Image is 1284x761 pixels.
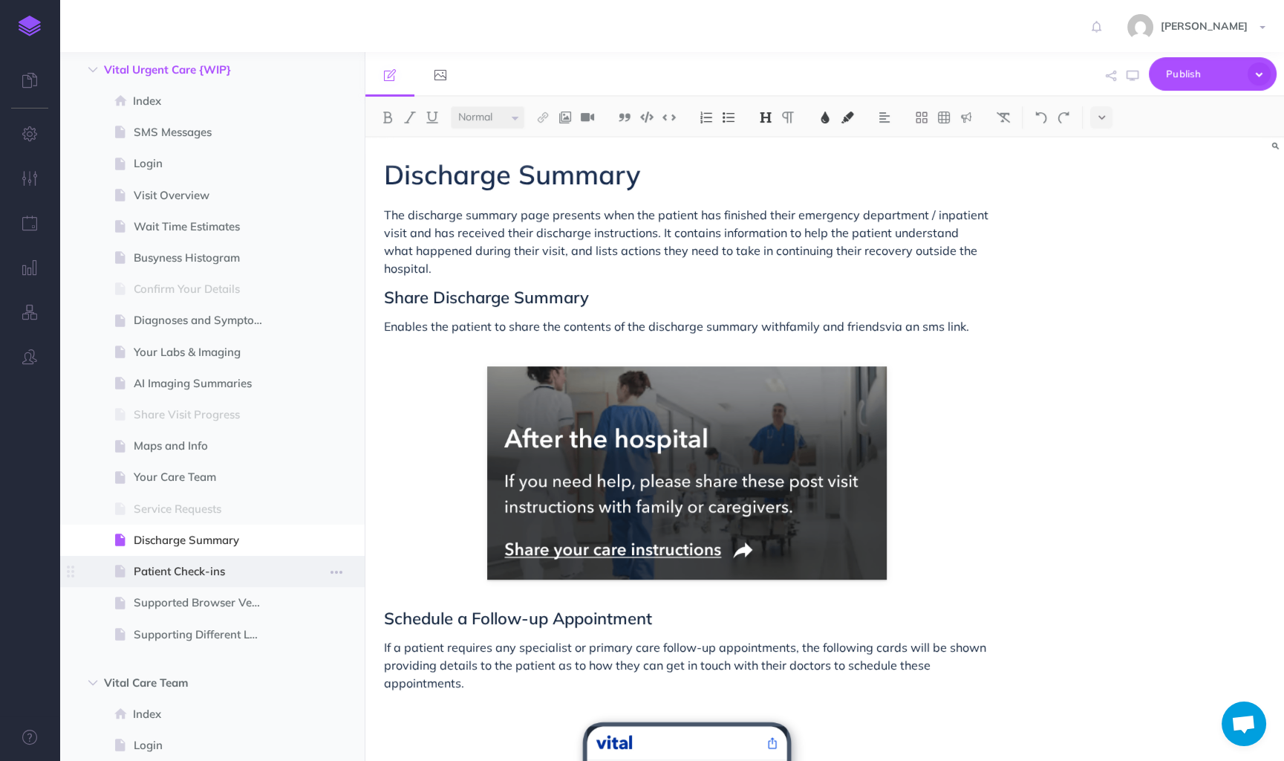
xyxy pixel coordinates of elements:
img: Paragraph button [781,111,795,123]
span: Supporting Different Languages [134,626,276,644]
a: Open chat [1222,702,1266,746]
p: The discharge summary page presents when the patient has finished their emergency department / in... [384,206,990,277]
img: Code block button [640,111,654,123]
span: Diagnoses and Symptom Video Education [134,311,276,329]
span: Busyness Histogram [134,249,276,267]
span: SMS Messages [134,123,276,141]
span: Visit Overview [134,187,276,204]
span: Index [133,92,276,110]
span: Share Visit Progress [134,406,276,424]
img: Inline code button [662,111,676,123]
span: Publish [1166,62,1240,85]
img: Callout dropdown menu button [959,111,973,123]
img: Link button [536,111,550,123]
img: Blockquote button [618,111,631,123]
span: Schedule a Follow-up Appointment [384,608,652,629]
span: AI Imaging Summaries [134,375,276,392]
img: Bold button [381,111,394,123]
img: Headings dropdown button [759,111,772,123]
img: Undo [1034,111,1048,123]
button: Publish [1149,57,1277,91]
img: Add image button [558,111,572,123]
span: If a patient requires any specialist or primary care follow-up appointments, the following cards ... [384,640,989,690]
img: Italic button [403,111,417,123]
img: logo-mark.svg [19,16,41,36]
img: Clear styles button [997,111,1010,123]
span: Supported Browser Versions [134,594,276,612]
span: [PERSON_NAME] [1153,19,1255,33]
span: via an sms link. [885,319,969,334]
img: Unordered list button [722,111,735,123]
span: Login [134,155,276,172]
span: Service Requests [134,500,276,518]
img: Alignment dropdown menu button [878,111,891,123]
span: Vital Urgent Care {WIP} [104,61,257,79]
img: CbE0rl6HepdfCndgqUmZ.png [487,366,887,580]
span: Enables the patient to share the contents of the discharge summary with [384,319,786,334]
span: Your Labs & Imaging [134,343,276,361]
span: Share Discharge Summary [384,287,589,308]
span: Index [133,705,276,723]
img: Add video button [581,111,594,123]
span: family and friends [384,319,969,334]
span: Your Care Team [134,468,276,486]
span: Confirm Your Details [134,280,276,298]
img: Ordered list button [700,111,713,123]
img: 5da3de2ef7f569c4e7af1a906648a0de.jpg [1127,14,1153,40]
span: Maps and Info [134,437,276,455]
span: Login [134,736,276,754]
img: Text background color button [841,111,854,123]
span: Discharge Summary [134,531,276,549]
span: Wait Time Estimates [134,218,276,236]
img: Redo [1057,111,1070,123]
span: Patient Check-ins [134,563,276,580]
span: Vital Care Team [104,674,257,692]
img: Underline button [426,111,439,123]
img: Text color button [818,111,832,123]
img: Create table button [937,111,951,123]
span: Discharge Summary [384,158,640,191]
